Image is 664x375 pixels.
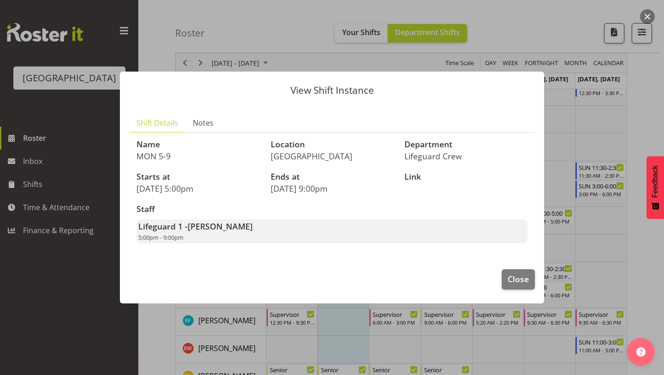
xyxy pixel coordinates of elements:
[136,172,260,181] h3: Starts at
[129,85,535,95] p: View Shift Instance
[271,183,394,194] p: [DATE] 9:00pm
[138,233,184,242] span: 5:00pm - 9:00pm
[138,221,253,232] strong: Lifeguard 1 -
[502,269,535,290] button: Close
[136,183,260,194] p: [DATE] 5:00pm
[271,151,394,161] p: [GEOGRAPHIC_DATA]
[404,140,528,149] h3: Department
[271,172,394,181] h3: Ends at
[136,205,528,214] h3: Staff
[508,273,529,285] span: Close
[651,165,659,198] span: Feedback
[404,151,528,161] p: Lifeguard Crew
[193,117,213,128] span: Notes
[636,347,646,357] img: help-xxl-2.png
[136,140,260,149] h3: Name
[271,140,394,149] h3: Location
[646,156,664,219] button: Feedback - Show survey
[188,221,253,232] span: [PERSON_NAME]
[136,117,178,128] span: Shift Details
[404,172,528,181] h3: Link
[136,151,260,161] p: MON 5-9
